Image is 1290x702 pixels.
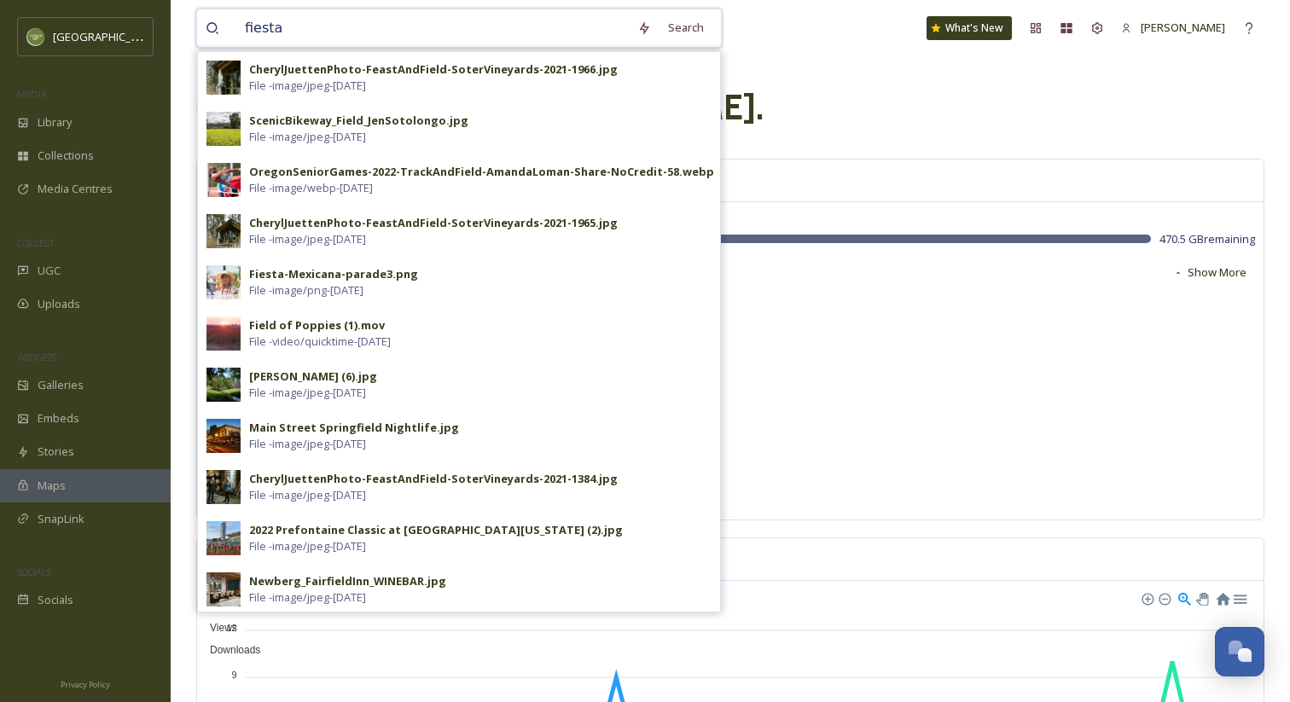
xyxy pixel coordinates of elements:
div: CherylJuettenPhoto-FeastAndField-SoterVineyards-2021-1965.jpg [249,215,618,231]
span: Downloads [197,644,260,656]
div: Reset Zoom [1215,590,1229,605]
img: b844443e-f638-48d5-8e5f-3de7e0b01d93.jpg [206,316,241,351]
div: 2022 Prefontaine Classic at [GEOGRAPHIC_DATA][US_STATE] (2).jpg [249,522,623,538]
div: CherylJuettenPhoto-FeastAndField-SoterVineyards-2021-1966.jpg [249,61,618,78]
img: ee5fbb2e-78be-40df-8ac2-862f365c0f28.jpg [206,163,241,197]
span: Media Centres [38,181,113,197]
span: File - image/jpeg - [DATE] [249,538,366,554]
span: File - image/jpeg - [DATE] [249,129,366,145]
span: File - image/jpeg - [DATE] [249,589,366,606]
span: File - image/webp - [DATE] [249,180,373,196]
div: [PERSON_NAME] (6).jpg [249,368,377,385]
img: 0ec09315-ed22-4cc3-ba73-457fd894da6b.jpg [206,61,241,95]
img: 11c558c3-bfa2-4547-b484-c2340ab90dc1.jpg [206,419,241,453]
img: bd573e2a-d592-4c5e-aa36-00a92bf34955.jpg [206,521,241,555]
a: Privacy Policy [61,673,110,693]
span: UGC [38,263,61,279]
a: [PERSON_NAME] [1113,11,1234,44]
button: Open Chat [1215,627,1264,676]
tspan: 9 [232,670,237,680]
span: Collections [38,148,94,164]
span: Library [38,114,72,131]
tspan: 12 [226,623,236,633]
span: Galleries [38,377,84,393]
div: Fiesta-Mexicana-parade3.png [249,266,418,282]
span: Views [197,622,237,634]
span: Maps [38,478,66,494]
img: 7d5783ee-acfd-4503-81d9-56a701cfd993.jpg [206,470,241,504]
span: Privacy Policy [61,679,110,690]
span: Embeds [38,410,79,426]
img: 040b4581-c674-433e-8017-8abfeab96bb5.jpg [206,112,241,146]
div: CherylJuettenPhoto-FeastAndField-SoterVineyards-2021-1384.jpg [249,471,618,487]
span: MEDIA [17,88,47,101]
span: [PERSON_NAME] [1141,20,1225,35]
span: Uploads [38,296,80,312]
button: Show More [1165,256,1255,289]
img: 2e0fcf5a-6d1e-41bd-9de3-45cc0d7f53b2.jpg [206,265,241,299]
img: 1fbee89e-90fc-47bf-be15-da7b56186ea2.jpg [206,572,241,606]
div: Selection Zoom [1177,590,1191,605]
a: What's New [927,16,1012,40]
span: Stories [38,444,74,460]
div: OregonSeniorGames-2022-TrackAndField-AmandaLoman-Share-NoCredit-58.webp [249,164,714,180]
span: WIDGETS [17,351,56,363]
span: COLLECT [17,236,54,249]
img: images.png [27,28,44,45]
span: File - image/jpeg - [DATE] [249,385,366,401]
div: ScenicBikeway_Field_JenSotolongo.jpg [249,113,468,129]
div: Field of Poppies (1).mov [249,317,385,334]
img: a5e6acec-1a64-4ec7-956a-6eb63de32b78.jpg [206,214,241,248]
input: Search your library [236,9,629,47]
span: File - image/jpeg - [DATE] [249,436,366,452]
div: Zoom Out [1158,592,1170,604]
span: File - image/jpeg - [DATE] [249,231,366,247]
span: Socials [38,592,73,608]
div: Zoom In [1141,592,1153,604]
span: File - image/jpeg - [DATE] [249,487,366,503]
span: File - image/jpeg - [DATE] [249,78,366,94]
span: 470.5 GB remaining [1159,231,1255,247]
div: Newberg_FairfieldInn_WINEBAR.jpg [249,573,446,589]
span: [GEOGRAPHIC_DATA] [53,28,161,44]
span: SnapLink [38,511,84,527]
div: Panning [1196,593,1206,603]
span: File - image/png - [DATE] [249,282,363,299]
div: Main Street Springfield Nightlife.jpg [249,420,459,436]
div: Search [660,11,712,44]
img: 6bd33d67-a7a3-4e9e-8421-11bc70a282d9.jpg [206,368,241,402]
div: Menu [1232,590,1246,605]
span: File - video/quicktime - [DATE] [249,334,391,350]
span: SOCIALS [17,566,51,578]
